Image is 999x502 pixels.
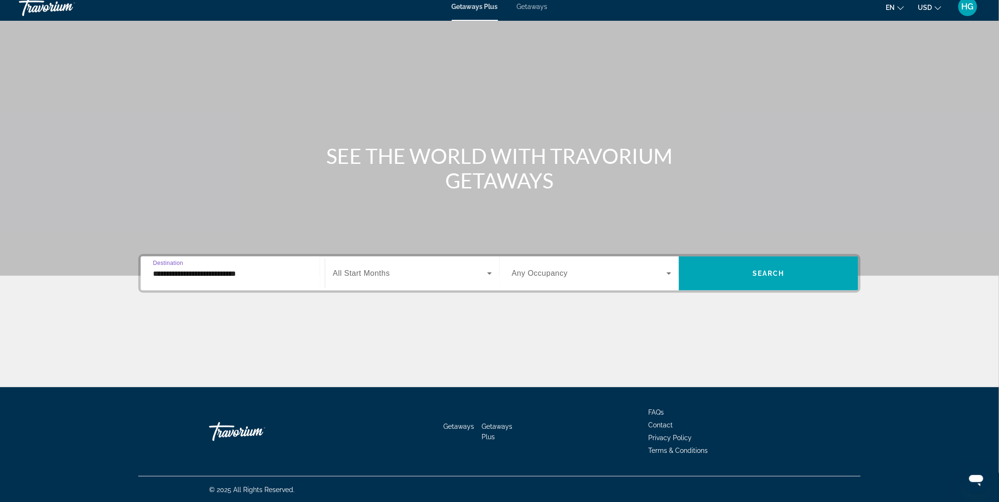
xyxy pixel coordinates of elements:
button: Change language [886,0,904,14]
span: Any Occupancy [512,269,568,277]
iframe: Button to launch messaging window [961,464,991,494]
button: Change currency [918,0,941,14]
a: Terms & Conditions [648,447,708,454]
span: Destination [153,260,183,266]
a: Getaways [517,3,548,10]
span: en [886,4,895,11]
div: Search widget [141,256,858,290]
span: All Start Months [333,269,390,277]
button: Search [679,256,858,290]
span: Search [753,270,785,277]
a: Getaways Plus [482,423,513,441]
a: Privacy Policy [648,434,692,442]
a: Contact [648,421,673,429]
a: FAQs [648,408,664,416]
a: Getaways Plus [452,3,498,10]
span: © 2025 All Rights Reserved. [209,486,295,493]
span: USD [918,4,932,11]
h1: SEE THE WORLD WITH TRAVORIUM GETAWAYS [322,144,677,193]
a: Travorium [209,417,304,446]
a: Getaways [444,423,474,430]
span: HG [962,2,974,11]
